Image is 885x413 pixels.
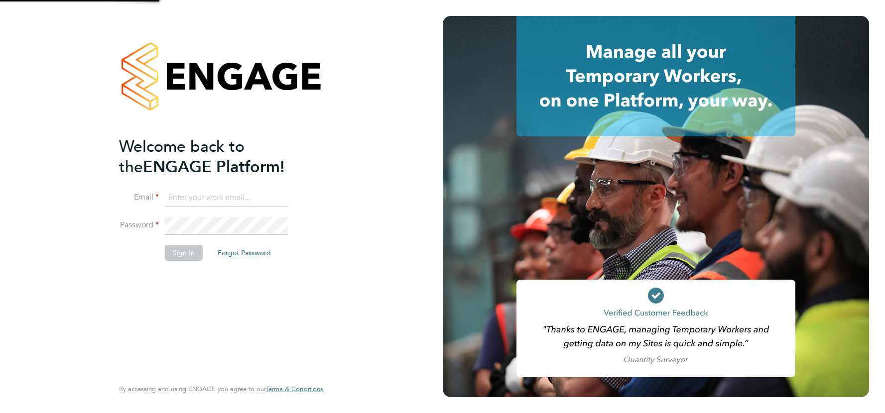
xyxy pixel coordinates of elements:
h2: ENGAGE Platform! [119,136,313,177]
a: Terms & Conditions [266,385,323,393]
label: Email [119,192,159,203]
span: Terms & Conditions [266,385,323,393]
label: Password [119,220,159,230]
span: Welcome back to the [119,137,245,177]
button: Sign In [165,245,203,261]
span: By accessing and using ENGAGE you agree to our [119,385,323,393]
button: Forgot Password [210,245,279,261]
input: Enter your work email... [165,189,288,207]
